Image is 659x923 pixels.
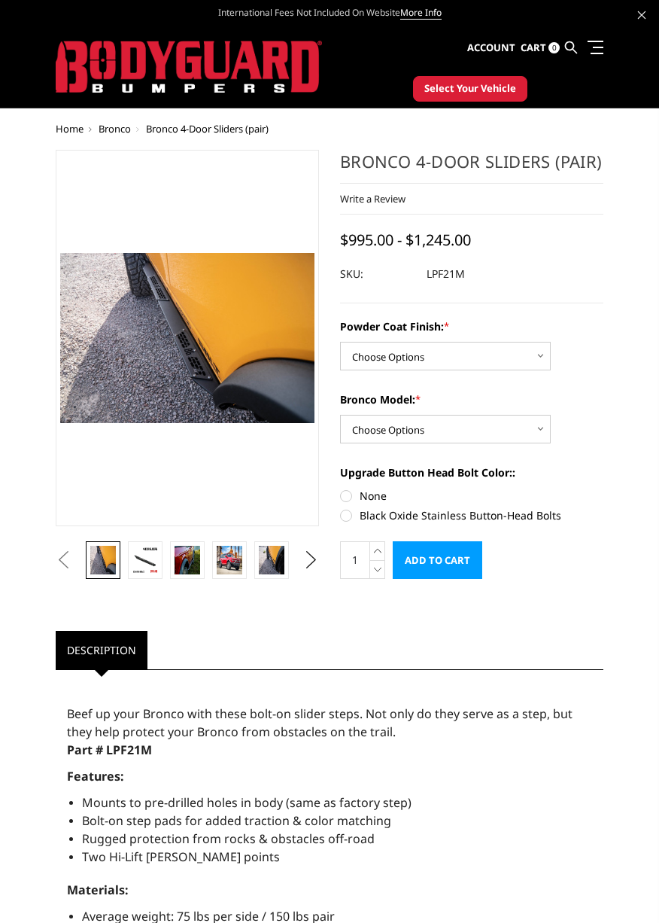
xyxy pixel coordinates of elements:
dt: SKU: [340,260,415,288]
input: Add to Cart [393,541,482,579]
button: Next [300,549,323,571]
a: Bronco [99,122,131,136]
label: Black Oxide Stainless Button-Head Bolts [340,507,603,523]
span: $995.00 - $1,245.00 [340,230,471,250]
span: 0 [548,42,560,53]
span: Part # LPF21M [67,742,152,758]
img: Bronco 4-Door Sliders (pair) [175,546,200,574]
a: Description [56,631,147,669]
span: Beef up your Bronco with these bolt-on slider steps. Not only do they serve as a step, but they h... [67,705,572,740]
a: Home [56,122,84,136]
label: Upgrade Button Head Bolt Color:: [340,465,603,480]
img: BODYGUARD BUMPERS [56,41,322,93]
h1: Bronco 4-Door Sliders (pair) [340,150,603,184]
span: Materials: [67,882,129,898]
img: Bronco 4-Door Sliders (pair) [259,546,284,574]
a: Bronco 4-Door Sliders (pair) [56,150,319,526]
img: Bronco 4-Door Sliders (pair) [132,546,158,574]
button: Previous [52,549,74,571]
span: Account [467,41,515,54]
span: Select Your Vehicle [424,81,516,96]
button: Select Your Vehicle [413,76,527,102]
a: Write a Review [340,192,405,206]
a: Cart 0 [521,28,560,69]
span: Two Hi-Lift [PERSON_NAME] points [82,848,280,865]
img: Bronco 4-Door Sliders (pair) [90,546,116,574]
label: Bronco Model: [340,391,603,407]
span: Mounts to pre-drilled holes in body (same as factory step) [82,794,411,811]
span: Rugged protection from rocks & obstacles off-road [82,830,375,847]
img: Bronco 4-Door Sliders (pair) [60,253,314,422]
label: None [340,488,603,504]
a: More Info [400,6,442,20]
span: Features: [67,768,124,784]
span: Bolt-on step pads for added traction & color matching [82,812,391,829]
span: Cart [521,41,546,54]
span: Bronco 4-Door Sliders (pair) [146,122,269,136]
dd: LPF21M [427,260,465,288]
label: Powder Coat Finish: [340,318,603,334]
img: Bronco 4-Door Sliders (pair) [217,546,242,574]
a: Account [467,28,515,69]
